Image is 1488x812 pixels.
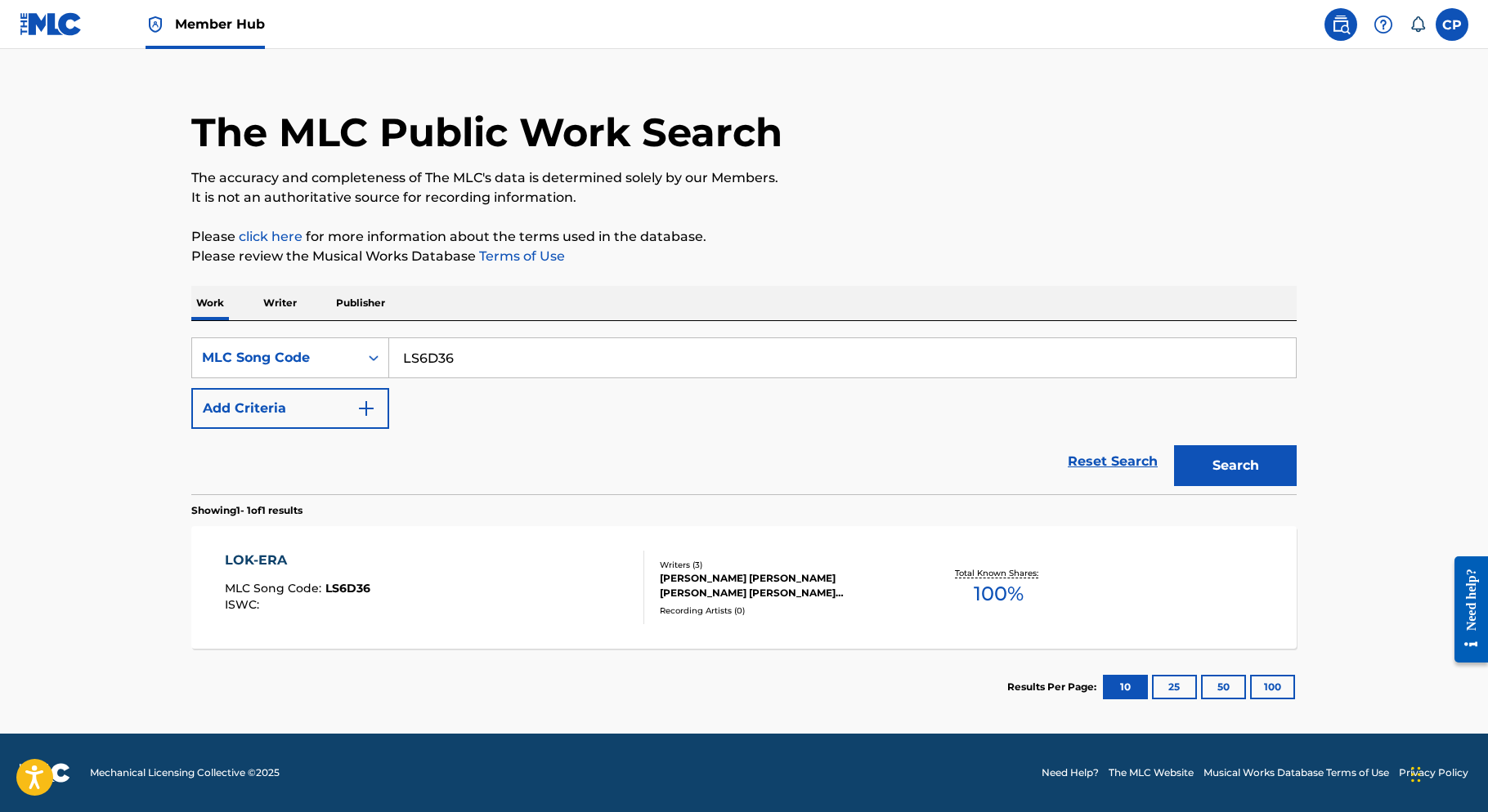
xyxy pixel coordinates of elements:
a: Need Help? [1042,765,1099,780]
a: The MLC Website [1109,765,1194,780]
p: Work [191,286,229,320]
button: 25 [1152,675,1197,699]
a: Terms of Use [476,248,565,264]
img: search [1331,15,1351,34]
span: Member Hub [175,15,265,33]
img: Top Rightsholder [146,15,165,34]
p: Total Known Shares: [955,567,1042,579]
form: Search Form [191,337,1297,494]
p: The accuracy and completeness of The MLC's data is determined solely by our Members. [191,168,1297,188]
img: logo [20,763,70,783]
h1: The MLC Public Work Search [191,108,782,157]
a: Public Search [1324,8,1357,41]
p: Please for more information about the terms used in the database. [191,227,1297,247]
div: Notifications [1410,16,1426,33]
button: 100 [1250,675,1295,699]
div: LOK-ERA [225,551,370,570]
iframe: Resource Center [1442,544,1488,676]
div: Writers ( 3 ) [660,559,907,571]
div: [PERSON_NAME] [PERSON_NAME] [PERSON_NAME] [PERSON_NAME] [PERSON_NAME] [660,571,907,600]
div: User Menu [1436,8,1468,41]
span: 100 % [974,579,1024,609]
span: MLC Song Code : [225,581,325,596]
p: Showing 1 - 1 of 1 results [191,503,303,518]
span: ISWC : [225,597,263,612]
div: MLC Song Code [202,348,349,368]
img: help [1374,15,1393,34]
a: Musical Works Database Terms of Use [1203,765,1389,780]
p: Please review the Musical Works Database [191,247,1297,266]
p: Writer [258,286,302,320]
img: 9d2ae6d4665cec9f34b9.svg [356,399,376,418]
a: Privacy Policy [1399,765,1468,780]
p: Publisher [331,286,390,320]
iframe: Chat Widget [1406,734,1488,812]
button: 10 [1103,675,1148,699]
span: LS6D36 [325,581,370,596]
p: Results Per Page: [1007,680,1100,694]
div: Recording Artists ( 0 ) [660,605,907,617]
button: Search [1174,445,1297,486]
button: 50 [1201,675,1246,699]
a: click here [239,229,303,244]
a: Reset Search [1060,444,1166,480]
div: Drag [1411,750,1421,799]
span: Mechanical Licensing Collective © 2025 [90,765,280,780]
img: MLC Logo [20,12,83,36]
p: It is not an authoritative source for recording information. [191,188,1297,207]
div: Help [1367,8,1400,41]
button: Add Criteria [191,388,389,429]
a: LOK-ERAMLC Song Code:LS6D36ISWC:Writers (3)[PERSON_NAME] [PERSON_NAME] [PERSON_NAME] [PERSON_NAME... [191,526,1297,649]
